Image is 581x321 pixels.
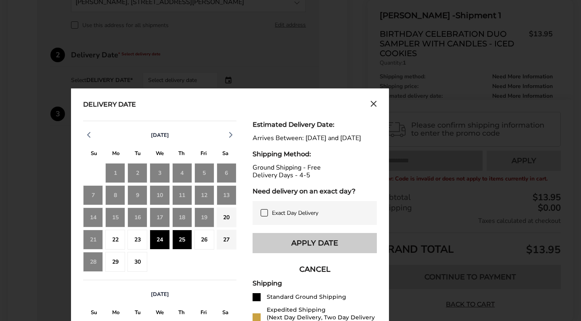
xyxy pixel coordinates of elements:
[192,307,214,320] div: F
[171,307,192,320] div: T
[148,132,172,139] button: [DATE]
[105,307,127,320] div: M
[215,307,236,320] div: S
[83,148,105,161] div: S
[151,132,169,139] span: [DATE]
[253,279,377,287] div: Shipping
[83,307,105,320] div: S
[272,209,318,217] span: Exact Day Delivery
[267,293,346,301] div: Standard Ground Shipping
[105,148,127,161] div: M
[127,148,149,161] div: T
[253,150,377,158] div: Shipping Method:
[149,148,171,161] div: W
[253,187,377,195] div: Need delivery on an exact day?
[149,307,171,320] div: W
[370,101,377,109] button: Close calendar
[253,121,377,128] div: Estimated Delivery Date:
[83,101,136,109] div: Delivery Date
[127,307,149,320] div: T
[192,148,214,161] div: F
[253,134,377,142] div: Arrives Between: [DATE] and [DATE]
[253,259,377,279] button: CANCEL
[215,148,236,161] div: S
[171,148,192,161] div: T
[151,291,169,298] span: [DATE]
[253,164,377,179] div: Ground Shipping - Free Delivery Days - 4-5
[148,291,172,298] button: [DATE]
[253,233,377,253] button: Apply Date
